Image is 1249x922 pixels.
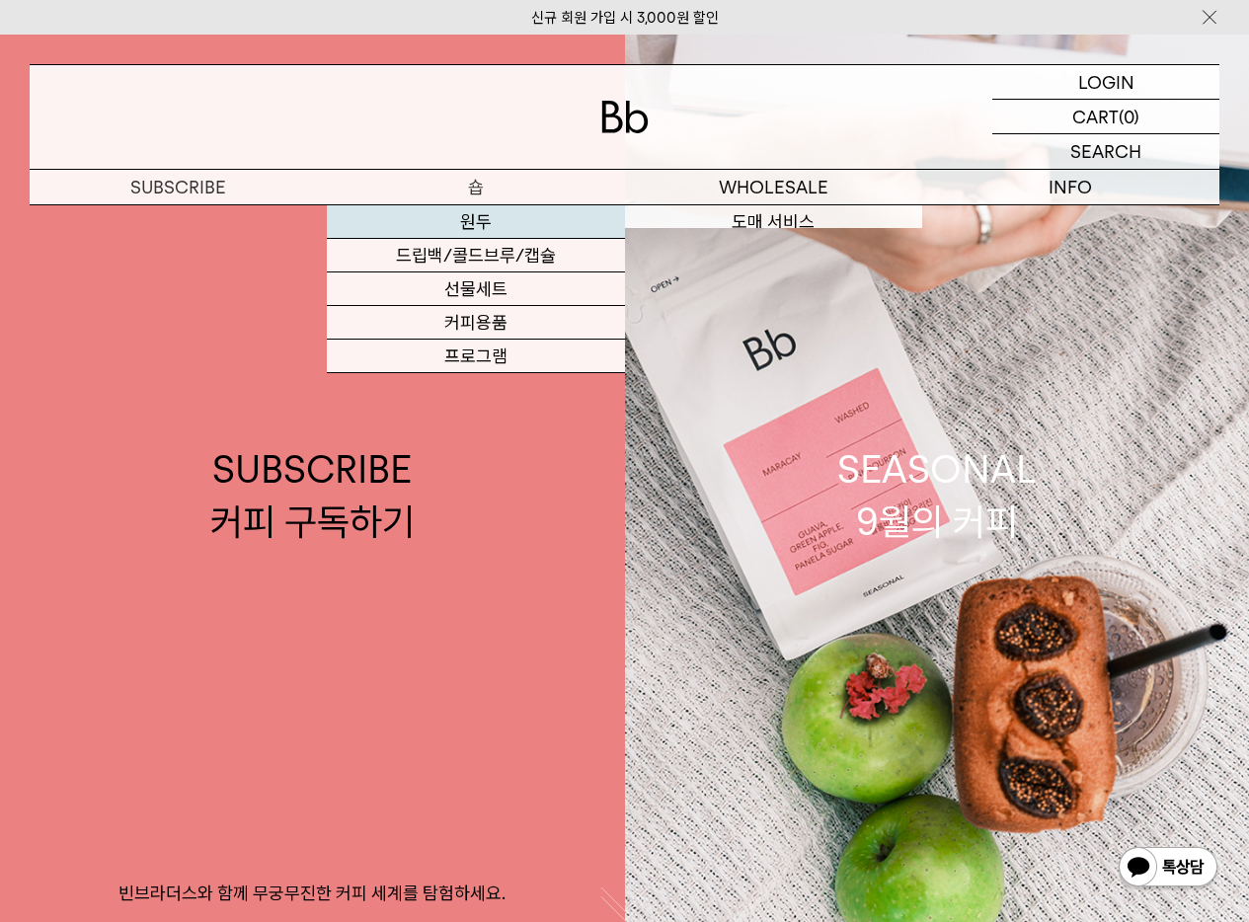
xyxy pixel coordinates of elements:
[1078,65,1134,99] p: LOGIN
[327,340,624,373] a: 프로그램
[327,205,624,239] a: 원두
[327,306,624,340] a: 커피용품
[210,443,415,548] div: SUBSCRIBE 커피 구독하기
[992,65,1219,100] a: LOGIN
[327,170,624,204] a: 숍
[327,272,624,306] a: 선물세트
[1070,134,1141,169] p: SEARCH
[625,170,922,204] p: WHOLESALE
[1072,100,1119,133] p: CART
[992,100,1219,134] a: CART (0)
[327,239,624,272] a: 드립백/콜드브루/캡슐
[837,443,1037,548] div: SEASONAL 9월의 커피
[1117,845,1219,892] img: 카카오톡 채널 1:1 채팅 버튼
[601,101,649,133] img: 로고
[30,170,327,204] a: SUBSCRIBE
[1119,100,1139,133] p: (0)
[625,205,922,239] a: 도매 서비스
[531,9,719,27] a: 신규 회원 가입 시 3,000원 할인
[922,170,1219,204] p: INFO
